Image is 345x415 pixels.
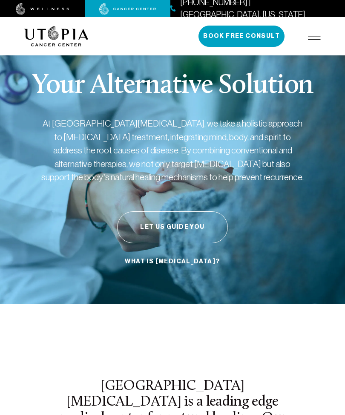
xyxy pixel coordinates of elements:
p: Your Alternative Solution [32,72,313,100]
button: Let Us Guide You [117,211,228,243]
img: wellness [16,3,69,15]
img: cancer center [99,3,156,15]
img: logo [24,26,89,46]
a: What is [MEDICAL_DATA]? [123,254,222,270]
img: icon-hamburger [308,33,321,40]
p: At [GEOGRAPHIC_DATA][MEDICAL_DATA], we take a holistic approach to [MEDICAL_DATA] treatment, inte... [40,117,305,184]
button: Book Free Consult [198,26,285,47]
